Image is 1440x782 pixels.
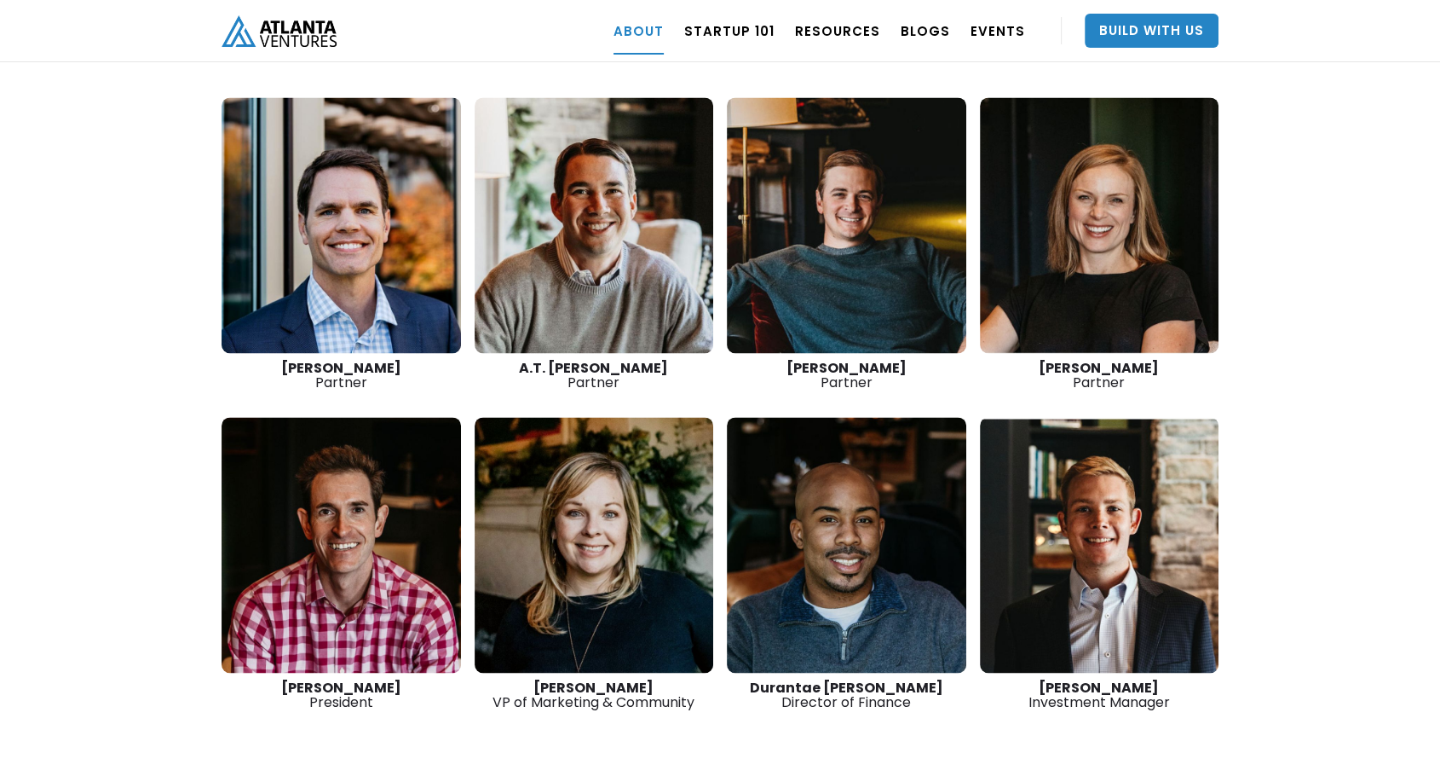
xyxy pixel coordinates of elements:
[613,7,664,55] a: ABOUT
[786,358,907,378] strong: [PERSON_NAME]
[475,361,714,390] div: Partner
[750,678,943,698] strong: Durantae [PERSON_NAME]
[222,361,461,390] div: Partner
[980,681,1219,710] div: Investment Manager
[971,7,1025,55] a: EVENTS
[1039,678,1159,698] strong: [PERSON_NAME]
[1085,14,1218,48] a: Build With Us
[533,678,654,698] strong: [PERSON_NAME]
[222,681,461,710] div: President
[684,7,775,55] a: Startup 101
[1039,358,1159,378] strong: [PERSON_NAME]
[281,358,401,378] strong: [PERSON_NAME]
[727,361,966,390] div: Partner
[281,678,401,698] strong: [PERSON_NAME]
[980,361,1219,390] div: Partner
[727,681,966,710] div: Director of Finance
[475,681,714,710] div: VP of Marketing & Community
[901,7,950,55] a: BLOGS
[795,7,880,55] a: RESOURCES
[519,358,668,378] strong: A.T. [PERSON_NAME]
